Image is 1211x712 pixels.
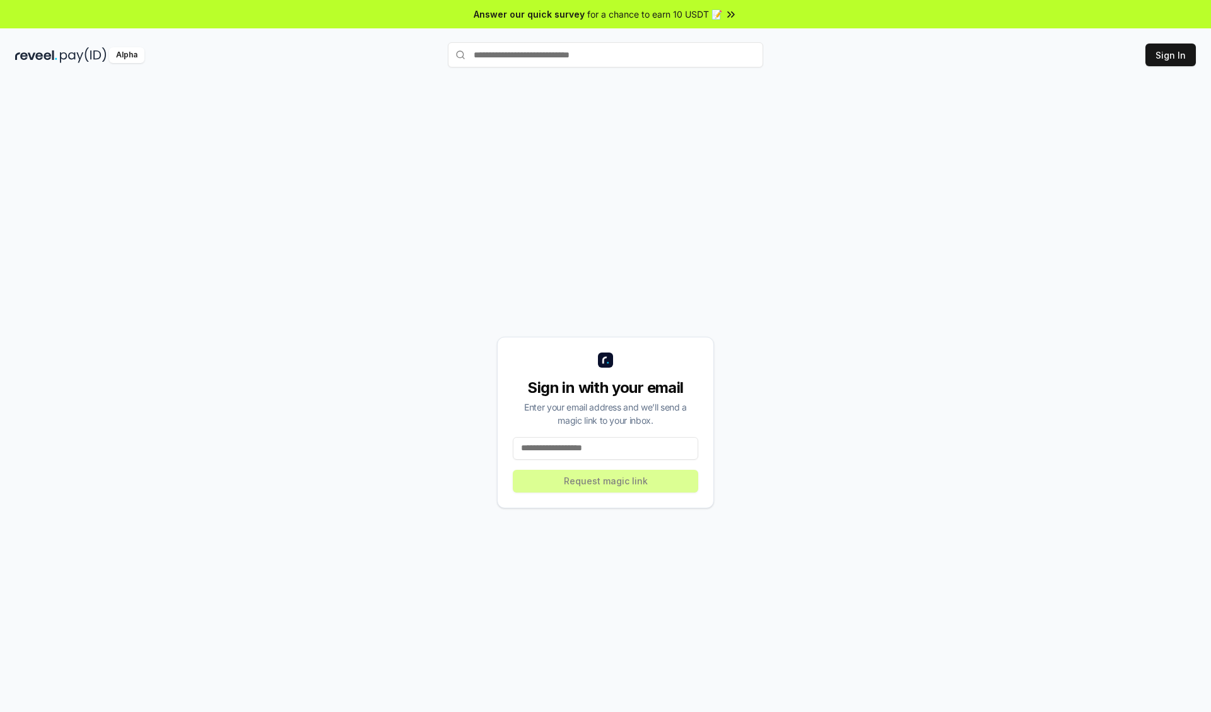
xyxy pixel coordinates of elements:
div: Alpha [109,47,144,63]
button: Sign In [1145,44,1196,66]
div: Sign in with your email [513,378,698,398]
span: for a chance to earn 10 USDT 📝 [587,8,722,21]
span: Answer our quick survey [474,8,585,21]
img: reveel_dark [15,47,57,63]
img: pay_id [60,47,107,63]
div: Enter your email address and we’ll send a magic link to your inbox. [513,400,698,427]
img: logo_small [598,353,613,368]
